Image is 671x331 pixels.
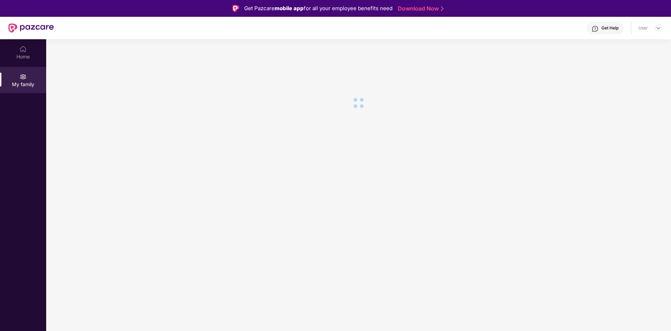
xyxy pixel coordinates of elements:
[638,25,648,31] div: User
[398,5,442,12] a: Download Now
[244,4,393,13] div: Get Pazcare for all your employee benefits need
[275,5,304,12] strong: mobile app
[592,25,599,32] img: svg+xml;base64,PHN2ZyBpZD0iSGVscC0zMngzMiIgeG1sbnM9Imh0dHA6Ly93d3cudzMub3JnLzIwMDAvc3ZnIiB3aWR0aD...
[8,23,54,33] img: New Pazcare Logo
[441,5,444,12] img: Stroke
[656,25,661,31] img: svg+xml;base64,PHN2ZyBpZD0iRHJvcGRvd24tMzJ4MzIiIHhtbG5zPSJodHRwOi8vd3d3LnczLm9yZy8yMDAwL3N2ZyIgd2...
[232,5,239,12] img: Logo
[20,73,27,80] img: svg+xml;base64,PHN2ZyB3aWR0aD0iMjAiIGhlaWdodD0iMjAiIHZpZXdCb3g9IjAgMCAyMCAyMCIgZmlsbD0ibm9uZSIgeG...
[20,46,27,53] img: svg+xml;base64,PHN2ZyBpZD0iSG9tZSIgeG1sbnM9Imh0dHA6Ly93d3cudzMub3JnLzIwMDAvc3ZnIiB3aWR0aD0iMjAiIG...
[601,25,619,31] div: Get Help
